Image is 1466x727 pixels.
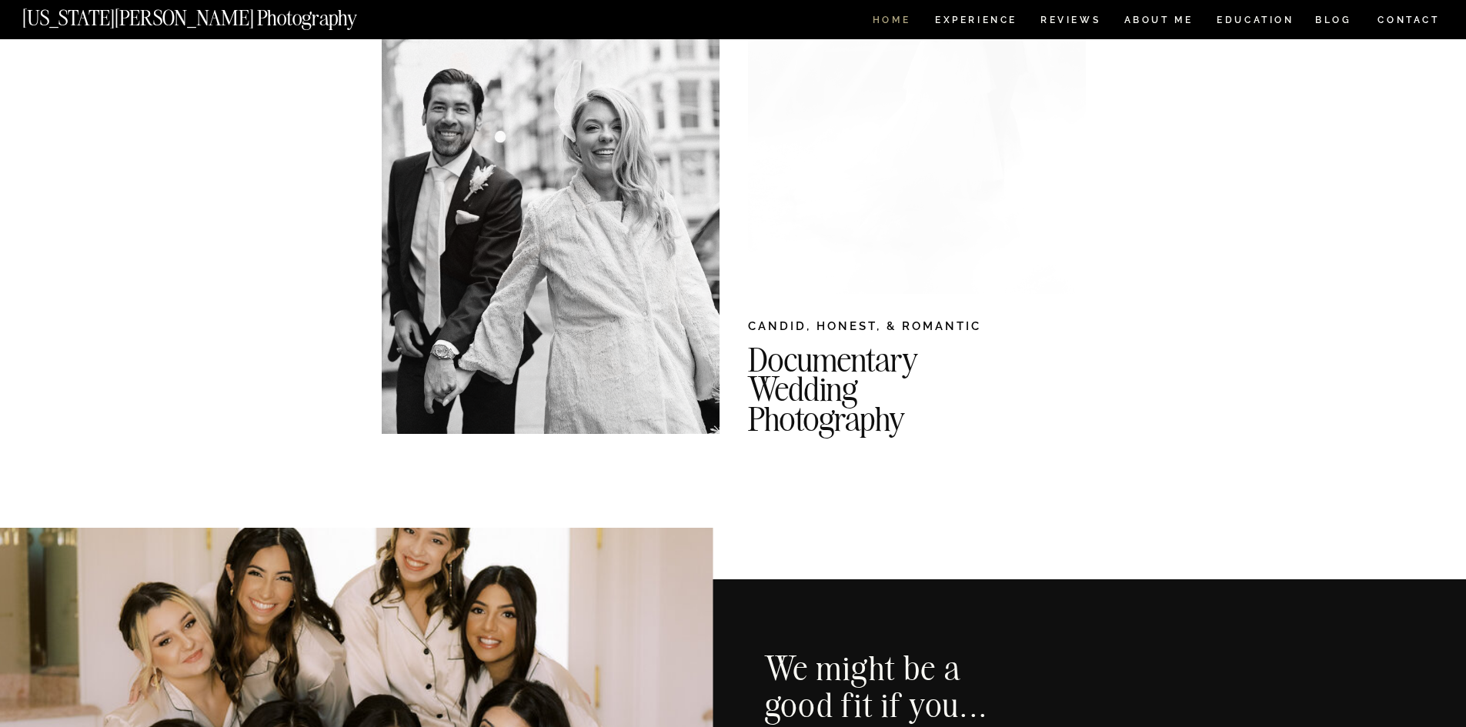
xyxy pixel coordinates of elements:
a: CONTACT [1377,12,1441,28]
a: ABOUT ME [1124,15,1194,28]
h2: We might be a good fit if you... [765,649,1011,725]
a: [US_STATE][PERSON_NAME] Photography [22,8,409,21]
a: REVIEWS [1040,15,1098,28]
a: HOME [870,15,913,28]
a: BLOG [1315,15,1352,28]
h2: CANDID, HONEST, & ROMANTIC [748,318,1086,341]
a: Experience [935,15,1016,28]
h2: Documentary Wedding Photography [748,345,1154,422]
a: EDUCATION [1215,15,1296,28]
